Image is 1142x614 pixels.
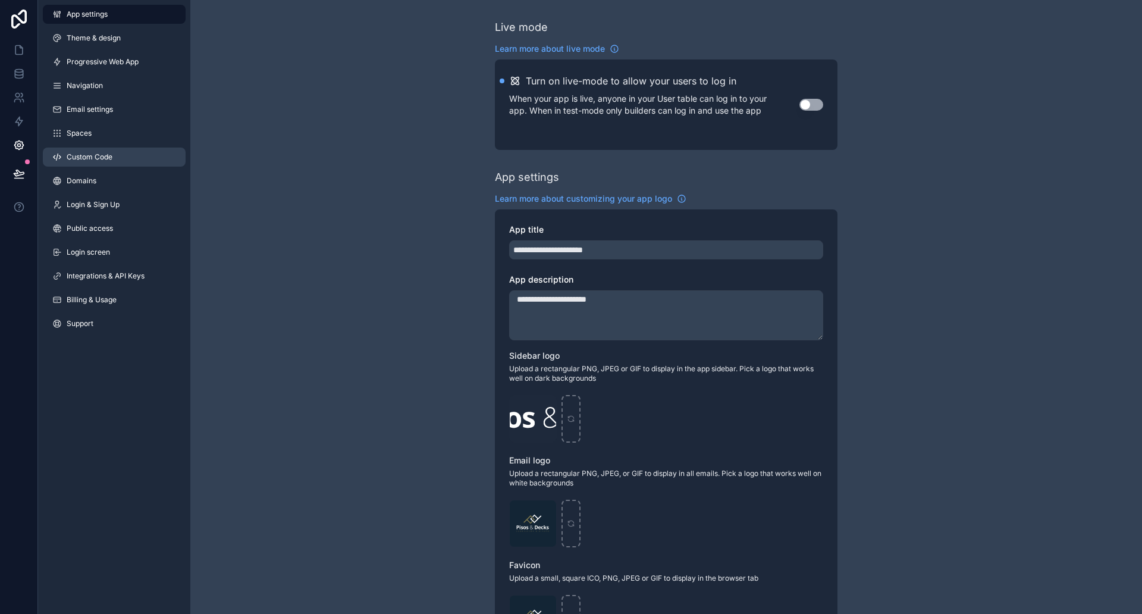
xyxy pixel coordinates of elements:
span: App description [509,274,573,284]
a: Spaces [43,124,186,143]
a: Email settings [43,100,186,119]
a: Custom Code [43,148,186,167]
span: Spaces [67,129,92,138]
a: Domains [43,171,186,190]
span: Learn more about customizing your app logo [495,193,672,205]
a: Integrations & API Keys [43,267,186,286]
span: Navigation [67,81,103,90]
span: Domains [67,176,96,186]
span: Upload a rectangular PNG, JPEG, or GIF to display in all emails. Pick a logo that works well on w... [509,469,823,488]
span: Email settings [67,105,113,114]
a: Support [43,314,186,333]
span: App title [509,224,544,234]
a: Learn more about live mode [495,43,619,55]
span: Support [67,319,93,328]
span: App settings [67,10,108,19]
span: Login & Sign Up [67,200,120,209]
a: Theme & design [43,29,186,48]
span: Learn more about live mode [495,43,605,55]
span: Upload a small, square ICO, PNG, JPEG or GIF to display in the browser tab [509,574,823,583]
span: Theme & design [67,33,121,43]
a: Login screen [43,243,186,262]
h2: Turn on live-mode to allow your users to log in [526,74,736,88]
p: When your app is live, anyone in your User table can log in to your app. When in test-mode only b... [509,93,799,117]
span: Progressive Web App [67,57,139,67]
span: Email logo [509,455,550,465]
a: Learn more about customizing your app logo [495,193,686,205]
span: Integrations & API Keys [67,271,145,281]
span: Public access [67,224,113,233]
a: Navigation [43,76,186,95]
a: Billing & Usage [43,290,186,309]
span: Login screen [67,248,110,257]
a: Progressive Web App [43,52,186,71]
span: Custom Code [67,152,112,162]
span: Sidebar logo [509,350,560,361]
a: Public access [43,219,186,238]
a: Login & Sign Up [43,195,186,214]
div: Live mode [495,19,548,36]
span: Favicon [509,560,540,570]
a: App settings [43,5,186,24]
span: Upload a rectangular PNG, JPEG or GIF to display in the app sidebar. Pick a logo that works well ... [509,364,823,383]
span: Billing & Usage [67,295,117,305]
div: App settings [495,169,559,186]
